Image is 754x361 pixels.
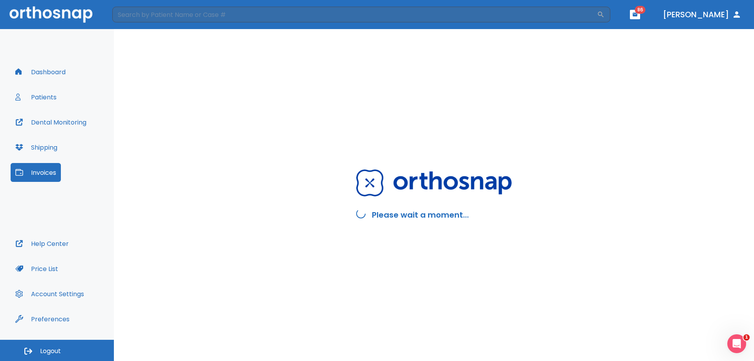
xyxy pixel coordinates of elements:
[11,284,89,303] button: Account Settings
[635,6,646,14] span: 86
[11,234,73,253] button: Help Center
[743,334,750,341] span: 1
[660,7,745,22] button: [PERSON_NAME]
[11,138,62,157] button: Shipping
[40,347,61,356] span: Logout
[11,259,63,278] button: Price List
[11,113,91,132] button: Dental Monitoring
[112,7,597,22] input: Search by Patient Name or Case #
[11,163,61,182] button: Invoices
[9,6,93,22] img: Orthosnap
[11,310,74,328] button: Preferences
[11,62,70,81] button: Dashboard
[11,88,61,106] button: Patients
[356,169,512,196] img: Orthosnap
[372,209,469,221] h2: Please wait a moment...
[727,334,746,353] iframe: Intercom live chat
